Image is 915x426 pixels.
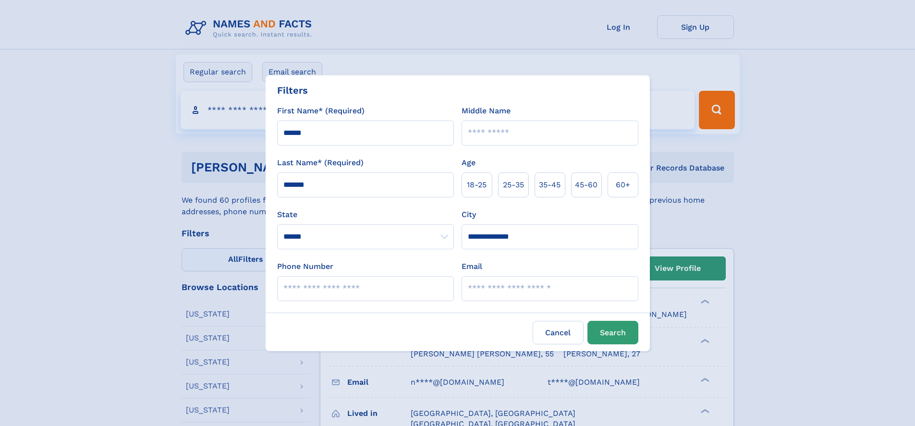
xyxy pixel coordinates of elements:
[462,157,476,169] label: Age
[539,179,561,191] span: 35‑45
[277,209,454,220] label: State
[587,321,638,344] button: Search
[503,179,524,191] span: 25‑35
[277,83,308,97] div: Filters
[467,179,487,191] span: 18‑25
[462,209,476,220] label: City
[277,105,365,117] label: First Name* (Required)
[462,261,482,272] label: Email
[462,105,511,117] label: Middle Name
[616,179,630,191] span: 60+
[277,261,333,272] label: Phone Number
[575,179,598,191] span: 45‑60
[277,157,364,169] label: Last Name* (Required)
[533,321,584,344] label: Cancel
